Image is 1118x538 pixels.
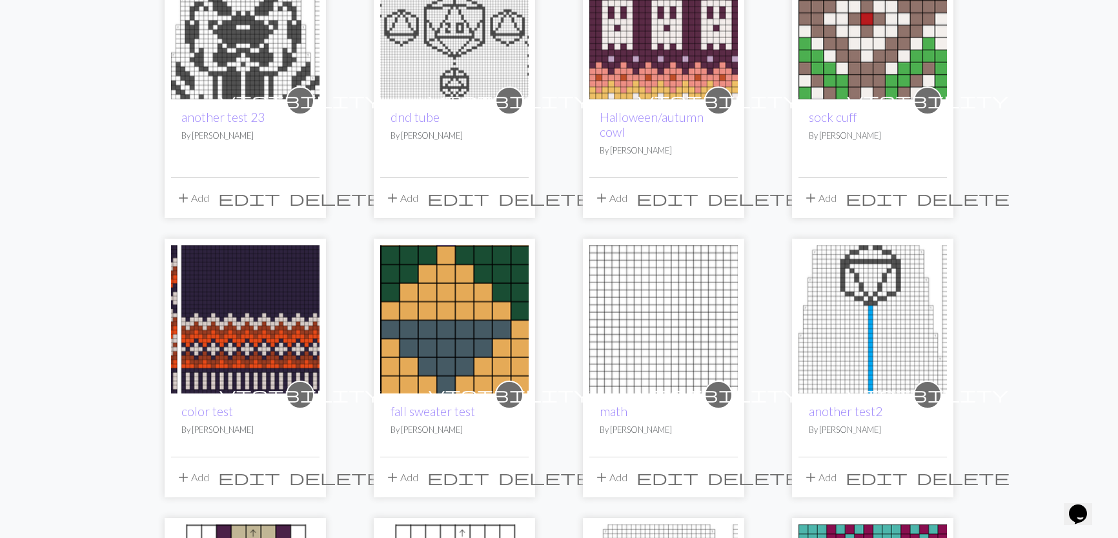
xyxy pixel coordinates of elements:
a: another test2 [809,404,882,419]
a: test pattern [798,312,947,324]
span: visibility [638,384,799,404]
span: add [176,468,191,486]
button: Add [380,465,423,490]
a: dnd tube [380,17,529,30]
button: Edit [423,186,494,210]
img: color test [171,245,320,394]
button: Delete [285,186,387,210]
i: private [429,382,590,408]
a: color test [171,312,320,324]
span: visibility [429,384,590,404]
a: Halloween/autumn cowl [589,17,738,30]
i: private [219,382,381,408]
a: another test 23 [181,110,265,125]
span: add [385,189,400,207]
button: Edit [841,465,912,490]
span: delete [707,468,800,486]
span: add [594,468,609,486]
img: test pattern [798,245,947,394]
span: visibility [429,90,590,110]
i: private [847,88,1008,114]
p: By [PERSON_NAME] [600,424,727,436]
span: edit [636,189,698,207]
a: dnd tube [391,110,440,125]
span: visibility [847,90,1008,110]
button: Add [798,186,841,210]
button: Add [589,186,632,210]
i: Edit [636,470,698,485]
span: add [803,189,818,207]
span: delete [917,189,1010,207]
button: Edit [214,186,285,210]
button: Edit [214,465,285,490]
p: By [PERSON_NAME] [391,424,518,436]
button: Delete [703,465,805,490]
span: visibility [219,90,381,110]
button: Delete [912,186,1014,210]
i: private [638,382,799,408]
a: test pattern [171,17,320,30]
span: edit [846,189,908,207]
a: math [589,312,738,324]
span: edit [427,189,489,207]
i: Edit [427,190,489,206]
button: Add [171,465,214,490]
i: private [847,382,1008,408]
button: Add [589,465,632,490]
button: Edit [423,465,494,490]
button: Edit [632,186,703,210]
a: color test [181,404,233,419]
i: Edit [846,190,908,206]
i: Edit [427,470,489,485]
p: By [PERSON_NAME] [600,144,727,157]
i: Edit [218,470,280,485]
span: delete [498,189,591,207]
button: Edit [632,465,703,490]
button: Delete [912,465,1014,490]
span: delete [289,189,382,207]
button: Add [380,186,423,210]
p: By [PERSON_NAME] [181,424,309,436]
a: sock cuff [809,110,857,125]
i: Edit [636,190,698,206]
button: Delete [494,186,596,210]
i: Edit [846,470,908,485]
span: edit [636,468,698,486]
img: math [589,245,738,394]
span: edit [218,189,280,207]
button: Delete [703,186,805,210]
span: add [594,189,609,207]
p: By [PERSON_NAME] [809,130,937,142]
span: edit [218,468,280,486]
button: Add [171,186,214,210]
a: math [600,404,627,419]
span: visibility [638,90,799,110]
p: By [PERSON_NAME] [809,424,937,436]
span: add [803,468,818,486]
span: delete [917,468,1010,486]
span: add [176,189,191,207]
button: Edit [841,186,912,210]
a: fall sweater test [380,312,529,324]
button: Delete [285,465,387,490]
i: private [429,88,590,114]
button: Delete [494,465,596,490]
iframe: chat widget [1064,486,1105,525]
span: visibility [847,384,1008,404]
img: fall sweater test [380,245,529,394]
p: By [PERSON_NAME] [391,130,518,142]
i: Edit [218,190,280,206]
a: fall sweater test [391,404,475,419]
a: Halloween/autumn cowl [600,110,704,139]
i: private [638,88,799,114]
i: private [219,88,381,114]
span: edit [427,468,489,486]
p: By [PERSON_NAME] [181,130,309,142]
a: sock cuff [798,17,947,30]
span: delete [498,468,591,486]
button: Add [798,465,841,490]
span: edit [846,468,908,486]
span: visibility [219,384,381,404]
span: add [385,468,400,486]
span: delete [289,468,382,486]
